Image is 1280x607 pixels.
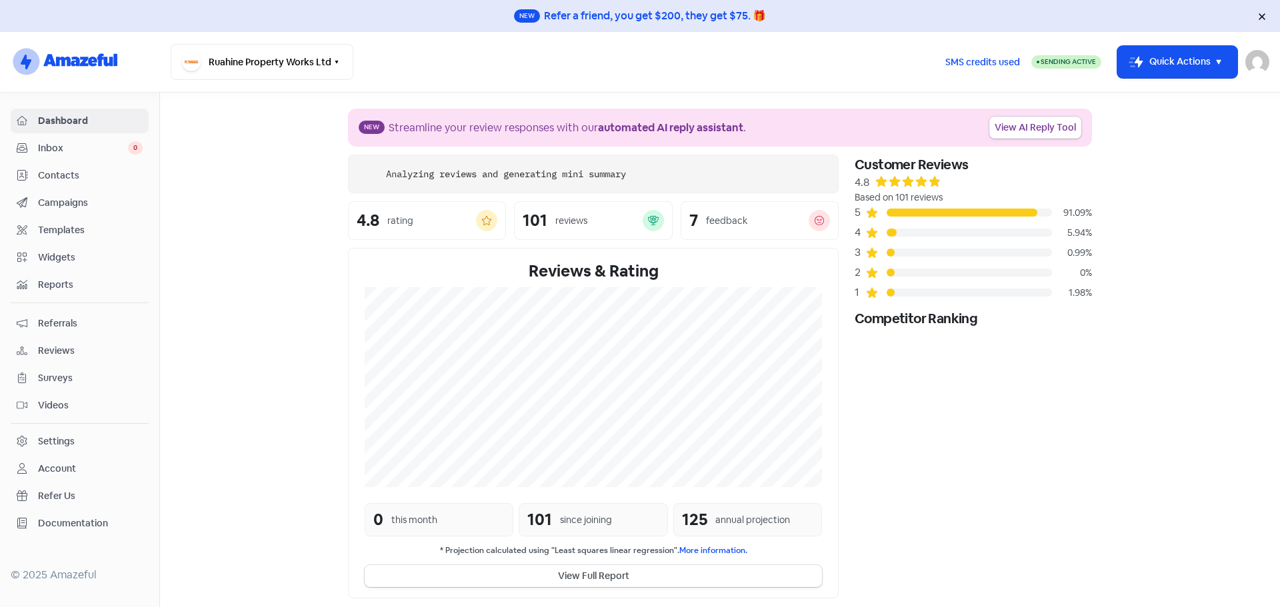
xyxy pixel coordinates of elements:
a: Surveys [11,366,149,390]
div: 0.99% [1052,246,1092,260]
div: 101 [523,213,547,229]
div: 5 [855,205,865,221]
button: Quick Actions [1117,46,1237,78]
a: More information. [679,545,747,556]
div: 4 [855,225,865,241]
span: Templates [38,223,143,237]
span: 0 [128,141,143,155]
a: 4.8rating [348,201,506,240]
div: Settings [38,434,75,448]
small: * Projection calculated using "Least squares linear regression". [365,544,822,557]
a: Reviews [11,338,149,363]
span: Widgets [38,251,143,265]
span: Sending Active [1041,57,1096,66]
div: Competitor Ranking [855,308,1092,328]
a: Videos [11,393,149,418]
span: Inbox [38,141,128,155]
a: Account [11,456,149,481]
div: 125 [682,508,707,532]
a: 7feedback [681,201,839,240]
div: 0% [1052,266,1092,280]
span: Videos [38,398,143,412]
div: 1 [855,285,865,301]
div: 1.98% [1052,286,1092,300]
a: Sending Active [1031,54,1101,70]
a: Referrals [11,311,149,336]
a: Settings [11,429,149,454]
div: 5.94% [1052,226,1092,240]
span: Reports [38,278,143,292]
div: 0 [373,508,383,532]
div: © 2025 Amazeful [11,567,149,583]
div: annual projection [715,513,790,527]
div: Streamline your review responses with our . [389,120,746,136]
button: View Full Report [365,565,822,587]
div: Reviews & Rating [365,259,822,283]
span: Campaigns [38,196,143,210]
div: 4.8 [357,213,379,229]
a: View AI Reply Tool [989,117,1081,139]
div: this month [391,513,437,527]
div: 7 [689,213,698,229]
div: Refer a friend, you get $200, they get $75. 🎁 [544,8,766,24]
a: Templates [11,218,149,243]
div: 2 [855,265,865,281]
a: Refer Us [11,484,149,508]
div: 3 [855,245,865,261]
div: 91.09% [1052,206,1092,220]
a: Campaigns [11,191,149,215]
span: New [514,9,540,23]
div: rating [387,214,413,228]
span: New [359,121,385,134]
a: Dashboard [11,109,149,133]
span: Reviews [38,344,143,358]
b: automated AI reply assistant [598,121,743,135]
a: Reports [11,273,149,297]
div: reviews [555,214,587,228]
a: Documentation [11,511,149,536]
div: since joining [560,513,612,527]
img: User [1245,50,1269,74]
span: SMS credits used [945,55,1020,69]
div: Analyzing reviews and generating mini summary [386,167,626,181]
span: Refer Us [38,489,143,503]
div: 101 [527,508,552,532]
a: Inbox 0 [11,136,149,161]
div: Customer Reviews [855,155,1092,175]
div: Account [38,462,76,476]
div: Based on 101 reviews [855,191,1092,205]
span: Documentation [38,516,143,530]
div: 4.8 [855,175,869,191]
a: 101reviews [514,201,672,240]
button: Ruahine Property Works Ltd [171,44,353,80]
span: Referrals [38,316,143,330]
a: Widgets [11,245,149,270]
span: Surveys [38,371,143,385]
span: Dashboard [38,114,143,128]
div: feedback [706,214,747,228]
a: Contacts [11,163,149,188]
a: SMS credits used [934,54,1031,68]
span: Contacts [38,169,143,183]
